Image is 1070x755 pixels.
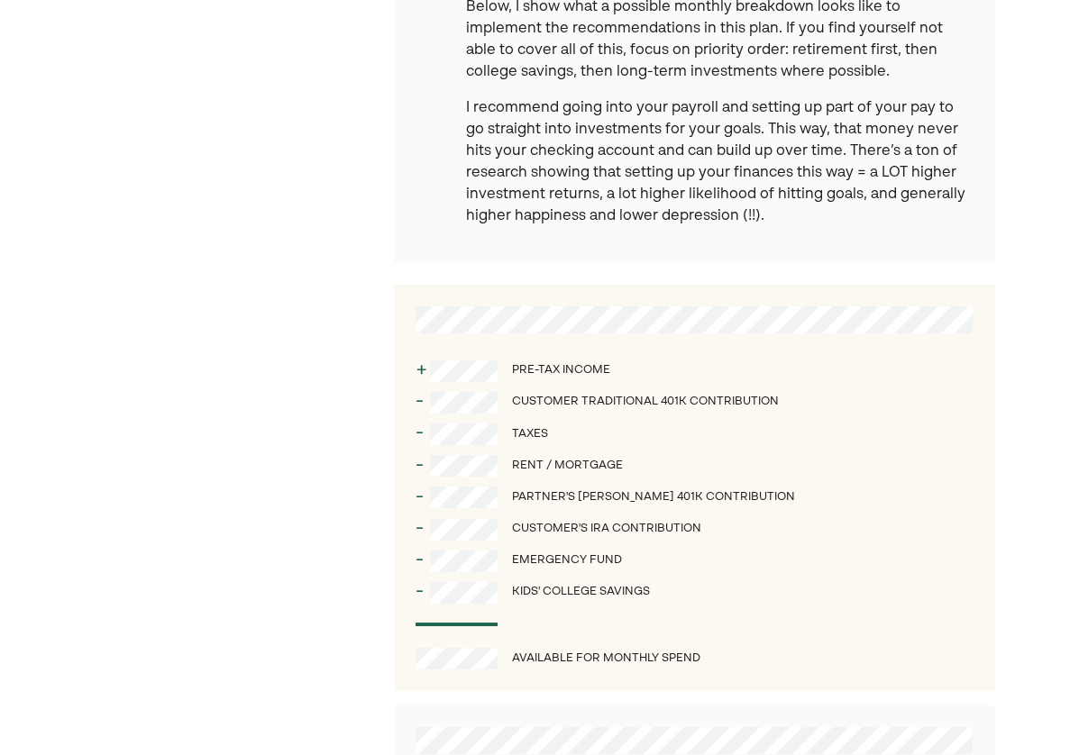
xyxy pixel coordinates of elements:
[416,355,430,387] div: +
[512,425,548,444] div: Taxes
[416,514,430,545] div: -
[512,488,795,507] div: Partner's [PERSON_NAME] 401k contribution
[512,583,650,602] div: Kids' college savings
[416,387,430,418] div: -
[512,520,701,539] div: Customer's IRA contribution
[512,650,700,669] div: Available for Monthly Spend
[512,361,610,380] div: Pre-tax income
[416,482,430,514] div: -
[512,551,622,570] div: Emergency fund
[416,450,430,482] div: -
[416,577,430,608] div: -
[512,393,779,412] div: Customer Traditional 401k contribution
[416,545,430,577] div: -
[512,457,623,476] div: Rent / mortgage
[416,418,430,450] div: -
[466,97,974,227] p: I recommend going into your payroll and setting up part of your pay to go straight into investmen...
